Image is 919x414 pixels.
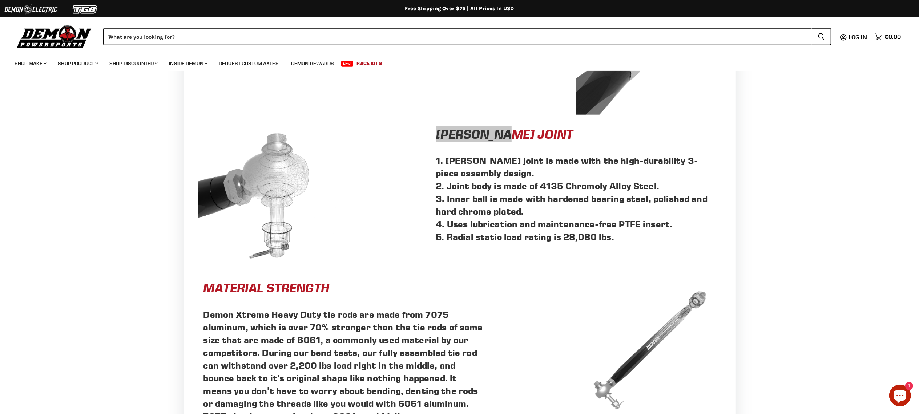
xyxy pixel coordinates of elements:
div: Free Shipping Over $75 | All Prices In USD [169,5,750,12]
button: Search [812,28,831,45]
a: Shop Make [9,56,51,71]
a: Request Custom Axles [213,56,284,71]
img: Stud Img [198,123,343,268]
a: Inside Demon [164,56,212,71]
a: Shop Discounted [104,56,162,71]
span: $0.00 [885,33,901,40]
a: Race Kits [351,56,387,71]
img: TGB Logo 2 [58,3,113,16]
a: Demon Rewards [286,56,340,71]
div: MATERIAL STRENGTH [198,277,489,299]
a: $0.00 [871,32,904,42]
ul: Main menu [9,53,899,71]
form: Product [103,28,831,45]
inbox-online-store-chat: Shopify online store chat [887,385,913,408]
div: [PERSON_NAME] JOINT [431,123,721,145]
a: Log in [845,34,871,40]
input: When autocomplete results are available use up and down arrows to review and enter to select [103,28,812,45]
div: 1. [PERSON_NAME] joint is made with the high-durability 3-piece assembly design. 2. Joint body is... [431,149,721,248]
img: Demon Powersports [15,24,94,49]
img: Demon Electric Logo 2 [4,3,58,16]
a: Shop Product [52,56,102,71]
span: New! [341,61,354,67]
span: Log in [849,33,867,41]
